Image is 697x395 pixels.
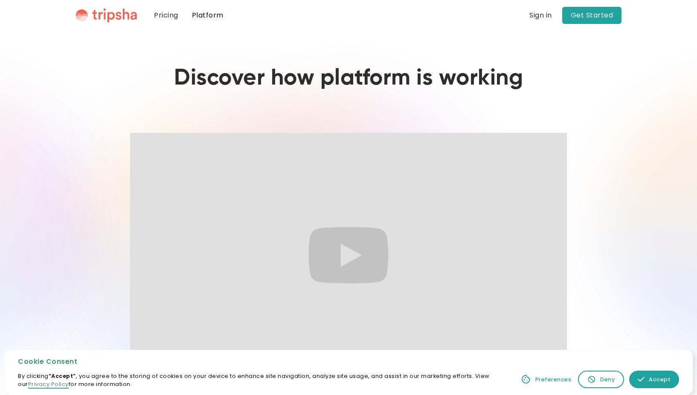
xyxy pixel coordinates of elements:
[578,371,624,388] a: Deny
[529,12,552,19] div: Sign in
[600,375,615,383] div: Deny
[638,376,645,383] img: allow icon
[76,8,137,23] img: Tripsha Logo
[519,371,573,388] a: Preferences
[28,380,69,389] a: Privacy Policy
[18,357,505,367] div: Cookie Consent
[18,372,505,388] p: By clicking , you agree to the storing of cookies on your device to enhance site navigation, anal...
[174,65,523,92] h1: Discover how platform is working
[629,371,679,388] a: Accept
[535,375,572,383] div: Preferences
[76,8,137,23] a: home
[562,7,622,24] a: Get Started
[649,375,671,383] div: Accept
[49,372,76,380] strong: “Accept”
[529,10,552,20] a: Sign in
[130,133,567,378] iframe: Platform video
